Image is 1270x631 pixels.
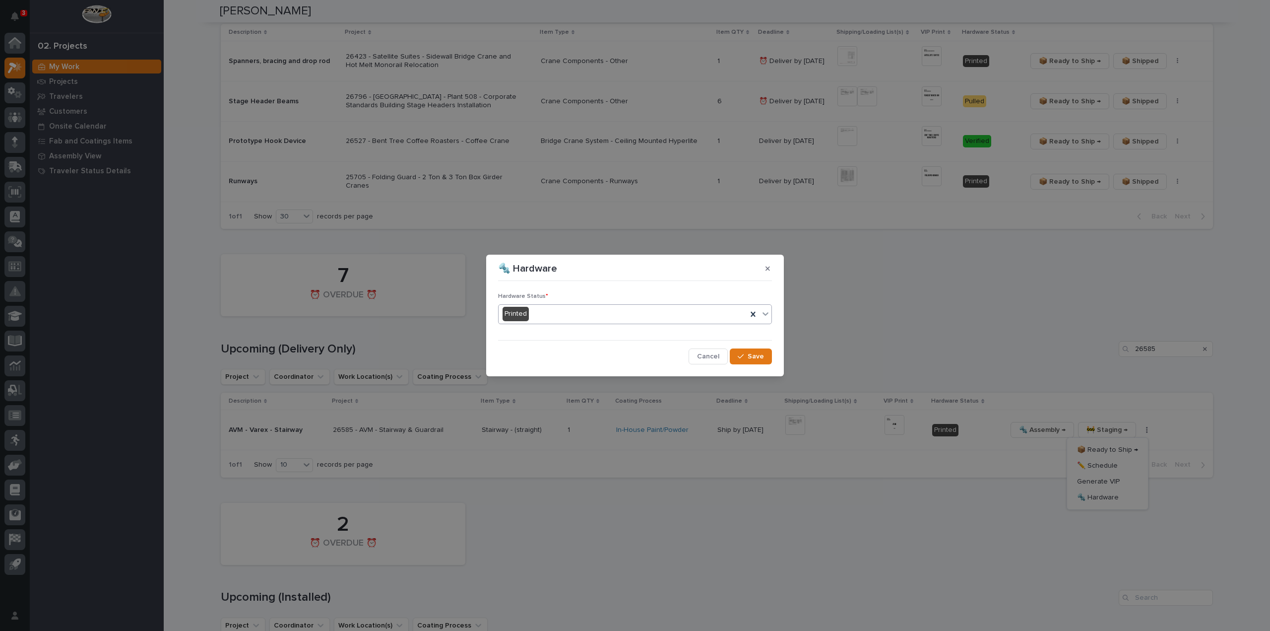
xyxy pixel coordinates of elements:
[503,307,529,321] div: Printed
[748,352,764,361] span: Save
[498,293,548,299] span: Hardware Status
[697,352,719,361] span: Cancel
[689,349,728,364] button: Cancel
[498,263,557,275] p: 🔩 Hardware
[730,349,772,364] button: Save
